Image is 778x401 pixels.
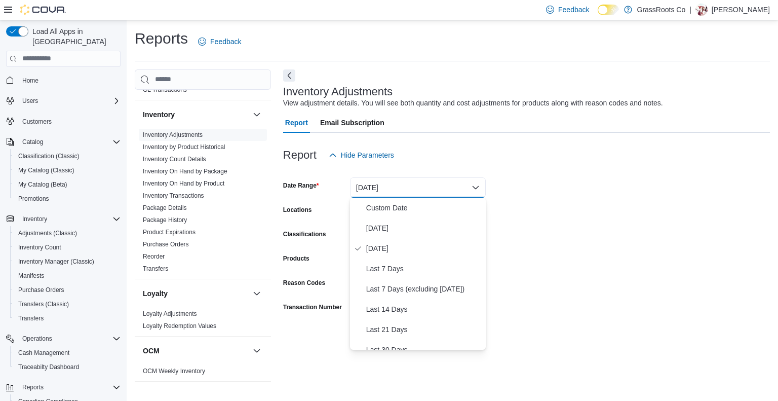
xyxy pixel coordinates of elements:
[14,150,121,162] span: Classification (Classic)
[14,227,121,239] span: Adjustments (Classic)
[18,166,74,174] span: My Catalog (Classic)
[143,180,224,187] a: Inventory On Hand by Product
[18,152,80,160] span: Classification (Classic)
[143,143,225,151] span: Inventory by Product Historical
[18,195,49,203] span: Promotions
[598,5,619,15] input: Dark Mode
[2,135,125,149] button: Catalog
[18,115,121,128] span: Customers
[18,286,64,294] span: Purchase Orders
[14,178,71,191] a: My Catalog (Beta)
[285,113,308,133] span: Report
[143,346,160,356] h3: OCM
[18,136,47,148] button: Catalog
[10,269,125,283] button: Manifests
[143,322,216,330] a: Loyalty Redemption Values
[325,145,398,165] button: Hide Parameters
[695,4,708,16] div: Dave Jones
[143,179,224,188] span: Inventory On Hand by Product
[143,346,249,356] button: OCM
[18,95,42,107] button: Users
[10,240,125,254] button: Inventory Count
[10,192,125,206] button: Promotions
[251,345,263,357] button: OCM
[14,178,121,191] span: My Catalog (Beta)
[143,367,205,375] span: OCM Weekly Inventory
[194,31,245,52] a: Feedback
[143,322,216,330] span: Loyalty Redemption Values
[283,149,317,161] h3: Report
[283,230,326,238] label: Classifications
[22,383,44,391] span: Reports
[10,254,125,269] button: Inventory Manager (Classic)
[10,226,125,240] button: Adjustments (Classic)
[366,344,482,356] span: Last 30 Days
[143,288,168,299] h3: Loyalty
[14,284,121,296] span: Purchase Orders
[14,347,73,359] a: Cash Management
[366,202,482,214] span: Custom Date
[143,253,165,260] a: Reorder
[22,138,43,146] span: Catalog
[14,361,121,373] span: Traceabilty Dashboard
[18,74,121,87] span: Home
[28,26,121,47] span: Load All Apps in [GEOGRAPHIC_DATA]
[18,213,121,225] span: Inventory
[283,279,325,287] label: Reason Codes
[14,150,84,162] a: Classification (Classic)
[143,192,204,200] span: Inventory Transactions
[143,110,175,120] h3: Inventory
[143,86,187,94] span: GL Transactions
[135,308,271,336] div: Loyalty
[143,143,225,151] a: Inventory by Product Historical
[18,213,51,225] button: Inventory
[143,155,206,163] span: Inventory Count Details
[22,118,52,126] span: Customers
[14,270,121,282] span: Manifests
[143,265,168,272] a: Transfers
[14,193,53,205] a: Promotions
[143,204,187,212] span: Package Details
[283,98,663,108] div: View adjustment details. You will see both quantity and cost adjustments for products along with ...
[320,113,384,133] span: Email Subscription
[2,380,125,394] button: Reports
[18,229,77,237] span: Adjustments (Classic)
[366,242,482,254] span: [DATE]
[366,263,482,275] span: Last 7 Days
[283,303,342,311] label: Transaction Number
[143,368,205,375] a: OCM Weekly Inventory
[366,222,482,234] span: [DATE]
[283,181,319,190] label: Date Range
[283,254,309,263] label: Products
[14,284,68,296] a: Purchase Orders
[14,256,121,268] span: Inventory Manager (Classic)
[143,131,203,138] a: Inventory Adjustments
[10,297,125,311] button: Transfers (Classic)
[10,346,125,360] button: Cash Management
[14,270,48,282] a: Manifests
[251,108,263,121] button: Inventory
[14,361,83,373] a: Traceabilty Dashboard
[18,349,69,357] span: Cash Management
[22,77,38,85] span: Home
[10,283,125,297] button: Purchase Orders
[143,310,197,318] span: Loyalty Adjustments
[18,116,56,128] a: Customers
[14,312,48,324] a: Transfers
[18,95,121,107] span: Users
[143,167,227,175] span: Inventory On Hand by Package
[143,252,165,261] span: Reorder
[143,241,189,248] a: Purchase Orders
[10,163,125,177] button: My Catalog (Classic)
[18,333,56,345] button: Operations
[18,381,121,393] span: Reports
[143,288,249,299] button: Loyalty
[637,4,686,16] p: GrassRoots Co
[143,229,196,236] a: Product Expirations
[143,131,203,139] span: Inventory Adjustments
[558,5,589,15] span: Feedback
[14,227,81,239] a: Adjustments (Classic)
[22,215,47,223] span: Inventory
